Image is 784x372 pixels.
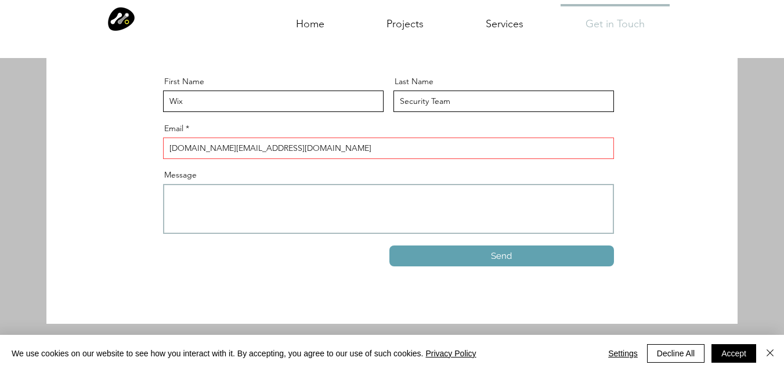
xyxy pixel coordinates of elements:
[581,6,649,43] p: Get in Touch
[425,349,476,358] a: Privacy Policy
[455,4,555,33] a: Services
[763,344,777,363] button: Close
[12,348,476,359] span: We use cookies on our website to see how you interact with it. By accepting, you agree to our use...
[108,6,135,31] img: Modular Logo icon only.png
[389,245,614,266] button: Send
[608,345,638,362] span: Settings
[393,77,614,85] label: Last Name
[163,124,614,132] label: Email
[163,171,614,179] label: Message
[291,5,329,43] p: Home
[163,77,384,85] label: First Name
[356,4,455,33] a: Projects
[265,4,356,33] a: Home
[647,344,704,363] button: Decline All
[382,5,428,43] p: Projects
[555,4,675,33] a: Get in Touch
[265,4,675,33] nav: Site
[481,5,528,43] p: Services
[763,346,777,360] img: Close
[711,344,756,363] button: Accept
[491,250,512,262] span: Send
